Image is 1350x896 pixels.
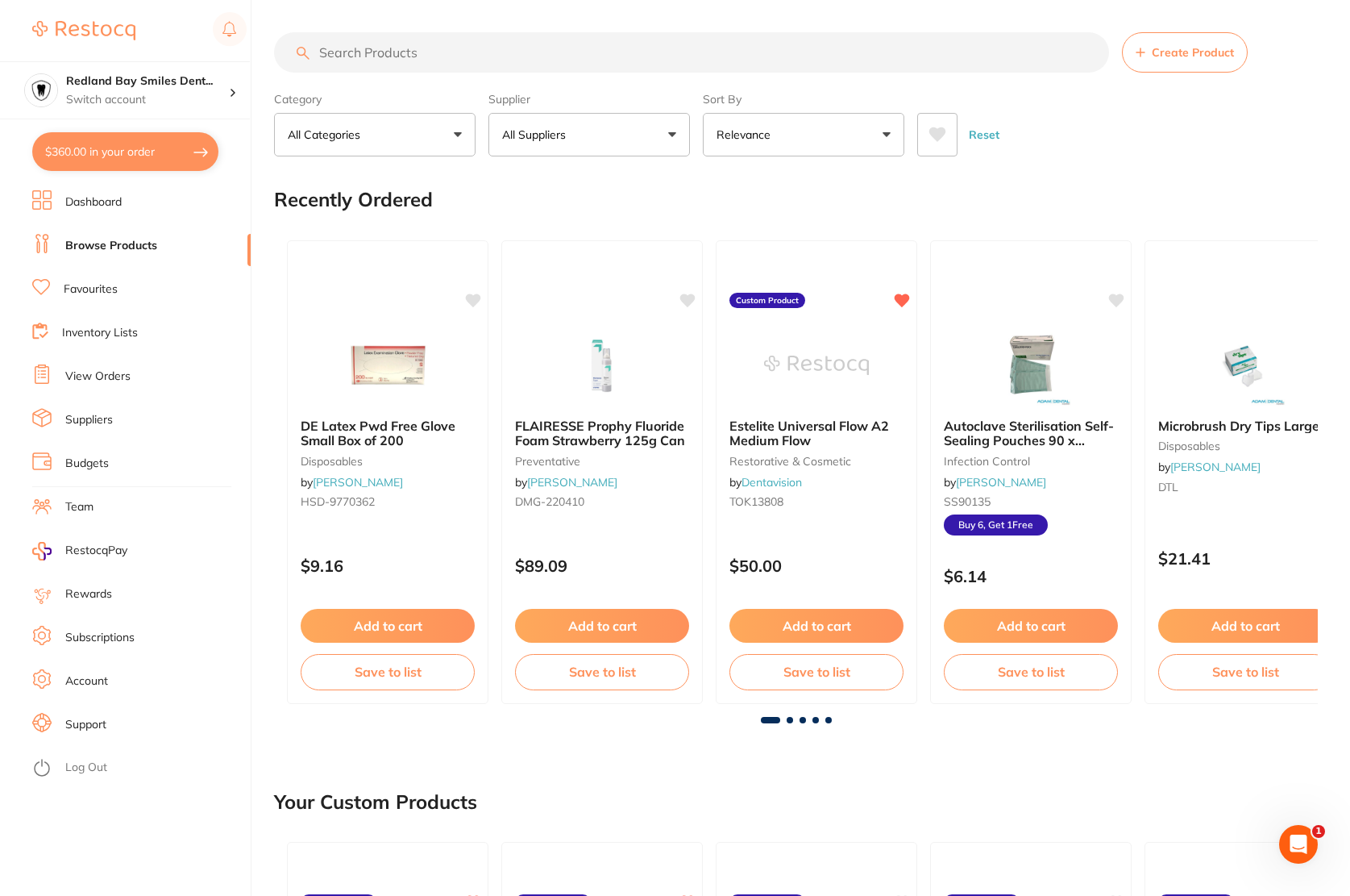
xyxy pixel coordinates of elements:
button: Save to list [944,654,1118,690]
a: RestocqPay [32,542,127,561]
img: Restocq Logo [32,21,135,40]
button: All Categories [274,113,476,156]
a: Rewards [65,586,112,602]
button: Add to cart [515,609,689,643]
a: Budgets [65,456,109,472]
img: Microbrush Dry Tips Large [1193,325,1298,406]
small: DTL [1158,481,1332,494]
small: TOK13808 [729,495,903,508]
small: disposables [301,455,475,468]
a: View Orders [65,369,131,385]
button: Save to list [1158,654,1332,690]
button: Add to cart [729,609,903,643]
a: Restocq Logo [32,12,135,49]
span: RestocqPay [65,543,127,559]
span: Create Product [1152,46,1234,59]
span: 1 [1312,825,1325,838]
button: $360.00 in your order [32,132,218,171]
span: Buy 6, Get 1 Free [944,515,1048,536]
p: $50.00 [729,556,903,575]
span: by [301,475,403,490]
small: SS90135 [944,495,1118,508]
p: All Suppliers [502,127,572,143]
small: restorative & cosmetic [729,455,903,468]
a: Support [65,717,106,733]
span: by [515,475,617,490]
button: Log Out [32,756,246,781]
span: by [1158,460,1261,474]
p: Switch account [66,92,229,108]
a: Favourites [64,281,118,298]
button: Save to list [515,654,689,690]
small: HSD-9770362 [301,495,475,508]
b: FLAIRESSE Prophy Fluoride Foam Strawberry 125g Can [515,419,689,448]
iframe: Intercom live chat [1279,825,1318,864]
span: by [944,475,1046,490]
a: Dentavision [741,475,802,490]
label: Supplier [488,92,690,106]
a: Account [65,673,108,690]
b: Microbrush Dry Tips Large [1158,419,1332,433]
small: disposables [1158,440,1332,452]
p: $89.09 [515,556,689,575]
p: All Categories [288,127,367,143]
img: Autoclave Sterilisation Self-Sealing Pouches 90 x 135mm 200/pk [978,325,1083,406]
small: DMG-220410 [515,495,689,508]
button: Save to list [729,654,903,690]
small: infection control [944,455,1118,468]
a: Subscriptions [65,630,135,646]
a: [PERSON_NAME] [313,475,403,490]
img: DE Latex Pwd Free Glove Small Box of 200 [335,325,440,406]
p: Relevance [717,127,777,143]
a: Suppliers [65,412,113,428]
img: Estelite Universal Flow A2 Medium Flow [764,325,869,406]
small: preventative [515,455,689,468]
button: Save to list [301,654,475,690]
a: Team [65,499,93,515]
img: RestocqPay [32,542,52,561]
p: $21.41 [1158,549,1332,568]
b: Estelite Universal Flow A2 Medium Flow [729,419,903,448]
button: Relevance [703,113,904,156]
button: All Suppliers [488,113,690,156]
h4: Redland Bay Smiles Dental [66,73,229,90]
button: Add to cart [301,609,475,643]
input: Search Products [274,32,1109,73]
button: Add to cart [944,609,1118,643]
p: $9.16 [301,556,475,575]
span: by [729,475,802,490]
img: FLAIRESSE Prophy Fluoride Foam Strawberry 125g Can [550,325,654,406]
button: Add to cart [1158,609,1332,643]
img: Redland Bay Smiles Dental [25,74,57,106]
h2: Your Custom Products [274,791,477,814]
h2: Recently Ordered [274,189,433,211]
b: Autoclave Sterilisation Self-Sealing Pouches 90 x 135mm 200/pk [944,419,1118,448]
a: [PERSON_NAME] [956,475,1046,490]
button: Reset [964,113,1004,156]
a: Log Out [65,760,107,776]
a: [PERSON_NAME] [527,475,617,490]
b: DE Latex Pwd Free Glove Small Box of 200 [301,419,475,448]
label: Category [274,92,476,106]
p: $6.14 [944,567,1118,586]
a: Inventory Lists [62,325,138,341]
button: Create Product [1122,32,1248,73]
a: [PERSON_NAME] [1170,460,1261,474]
a: Dashboard [65,194,122,210]
a: Browse Products [65,238,157,254]
label: Custom Product [729,293,805,309]
label: Sort By [703,92,904,106]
